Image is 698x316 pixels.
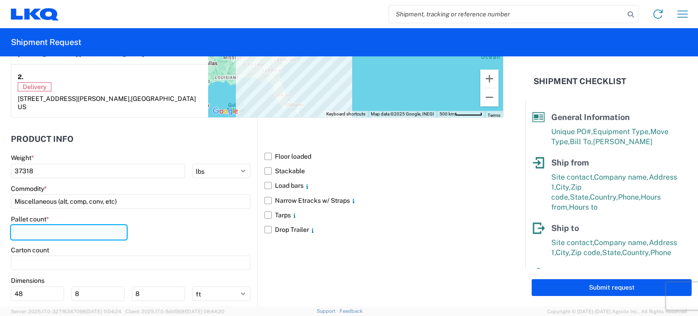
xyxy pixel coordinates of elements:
span: [DATE] 11:04:24 [86,309,121,314]
span: Site contact, [551,238,594,247]
label: Load bars [264,178,504,193]
button: Submit request [532,279,692,296]
span: [PERSON_NAME] [593,137,653,146]
span: Ship to [551,223,579,233]
span: [STREET_ADDRESS][PERSON_NAME], [18,95,131,102]
span: Company name, [594,238,649,247]
button: Keyboard shortcuts [326,111,365,117]
span: Country, [590,193,618,201]
span: Site contact, [551,173,594,181]
h2: Product Info [11,135,74,144]
span: Phone [650,248,671,257]
span: Hours to [569,203,598,211]
input: H [132,286,185,301]
h2: Shipment Checklist [533,76,626,87]
input: W [71,286,125,301]
a: Open this area in Google Maps (opens a new window) [210,105,240,117]
span: State, [602,248,622,257]
span: Company name, [594,173,649,181]
span: Delivery [18,82,51,91]
label: Stackable [264,164,504,178]
img: Google [210,105,240,117]
span: Equipment Type, [593,127,650,136]
span: Client: 2025.17.0-5dd568f [125,309,224,314]
a: Terms [488,113,500,118]
span: Phone, [618,193,641,201]
span: Copyright © [DATE]-[DATE] Agistix Inc., All Rights Reserved [547,307,687,316]
input: Shipment, tracking or reference number [389,5,624,23]
input: L [11,286,64,301]
button: Zoom out [480,88,499,106]
button: Map Scale: 500 km per 56 pixels [437,111,485,117]
span: [GEOGRAPHIC_DATA] US [18,95,196,110]
label: Narrow Etracks w/ Straps [264,193,504,208]
a: Feedback [339,308,363,314]
span: Zip code, [571,248,602,257]
label: Carton count [11,246,49,254]
span: Map data ©2025 Google, INEGI [371,111,434,116]
label: Tarps [264,208,504,222]
a: Support [317,308,339,314]
label: Pallet count [11,215,49,223]
span: Bill To, [570,137,593,146]
span: Server: 2025.17.0-327f6347098 [11,309,121,314]
span: 500 km [439,111,455,116]
button: Zoom in [480,70,499,88]
label: Floor loaded [264,149,504,164]
span: Country, [622,248,650,257]
label: Drop Trailer [264,222,504,237]
span: State, [570,193,590,201]
h2: Shipment Request [11,37,81,48]
span: General Information [551,112,630,122]
strong: 2. [18,71,24,82]
span: City, [556,183,571,191]
span: City, [556,248,571,257]
span: Ship from [551,158,589,167]
label: Commodity [11,185,47,193]
span: [DATE] 08:44:20 [186,309,224,314]
label: Weight [11,154,34,162]
label: Dimensions [11,276,45,285]
span: Unique PO#, [551,127,593,136]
